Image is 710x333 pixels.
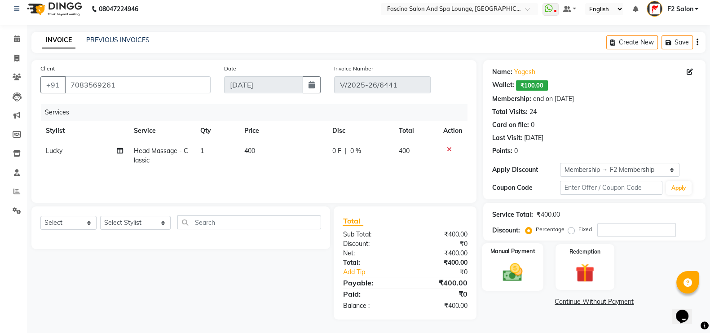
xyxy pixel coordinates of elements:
div: Last Visit: [492,133,522,143]
span: 400 [244,147,255,155]
label: Percentage [536,225,564,233]
a: Add Tip [336,267,416,277]
div: Points: [492,146,512,156]
div: Paid: [336,289,405,299]
span: 0 F [332,146,341,156]
div: ₹400.00 [405,230,474,239]
a: INVOICE [42,32,75,48]
span: Head Massage - Classic [134,147,188,164]
div: Discount: [492,226,520,235]
label: Client [40,65,55,73]
div: Total: [336,258,405,267]
span: Total [343,216,363,226]
span: 1 [200,147,204,155]
span: | [345,146,347,156]
div: Apply Discount [492,165,560,175]
div: ₹400.00 [405,249,474,258]
div: 24 [529,107,537,117]
div: ₹400.00 [537,210,560,219]
th: Total [393,121,438,141]
div: Wallet: [492,80,514,91]
th: Disc [327,121,393,141]
input: Enter Offer / Coupon Code [560,181,662,195]
div: ₹400.00 [405,258,474,267]
div: Net: [336,249,405,258]
div: ₹0 [405,239,474,249]
button: +91 [40,76,66,93]
label: Fixed [578,225,592,233]
th: Qty [195,121,239,141]
label: Date [224,65,236,73]
img: F2 Salon [647,1,662,17]
span: 400 [399,147,410,155]
span: 0 % [350,146,361,156]
input: Search by Name/Mobile/Email/Code [65,76,211,93]
div: ₹0 [417,267,474,277]
span: ₹100.00 [516,80,548,91]
label: Redemption [569,248,600,256]
a: Continue Without Payment [485,297,704,307]
th: Service [128,121,195,141]
div: 0 [514,146,518,156]
th: Action [438,121,467,141]
div: Service Total: [492,210,533,219]
div: Membership: [492,94,531,104]
div: Card on file: [492,120,529,130]
div: ₹400.00 [405,277,474,288]
div: Sub Total: [336,230,405,239]
div: Services [41,104,474,121]
span: Lucky [46,147,62,155]
th: Price [239,121,327,141]
input: Search [177,215,322,229]
div: Balance : [336,301,405,311]
div: Name: [492,67,512,77]
div: Payable: [336,277,405,288]
button: Apply [666,181,692,195]
div: ₹400.00 [405,301,474,311]
th: Stylist [40,121,128,141]
iframe: chat widget [672,297,701,324]
span: F2 Salon [667,4,693,14]
button: Save [661,35,693,49]
div: end on [DATE] [533,94,574,104]
div: 0 [531,120,534,130]
img: _gift.svg [569,261,600,285]
div: Total Visits: [492,107,528,117]
a: PREVIOUS INVOICES [86,36,150,44]
label: Manual Payment [490,247,535,255]
a: Yogesh [514,67,535,77]
div: ₹0 [405,289,474,299]
div: [DATE] [524,133,543,143]
div: Discount: [336,239,405,249]
button: Create New [606,35,658,49]
img: _cash.svg [497,261,529,283]
div: Coupon Code [492,183,560,193]
label: Invoice Number [334,65,373,73]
